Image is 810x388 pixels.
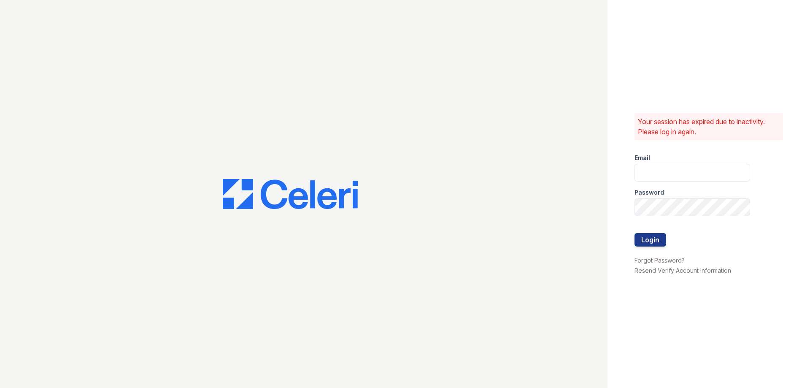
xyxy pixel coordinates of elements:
[634,257,685,264] a: Forgot Password?
[634,267,731,274] a: Resend Verify Account Information
[634,188,664,197] label: Password
[638,117,780,137] p: Your session has expired due to inactivity. Please log in again.
[223,179,358,209] img: CE_Logo_Blue-a8612792a0a2168367f1c8372b55b34899dd931a85d93a1a3d3e32e68fde9ad4.png
[634,154,650,162] label: Email
[634,233,666,247] button: Login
